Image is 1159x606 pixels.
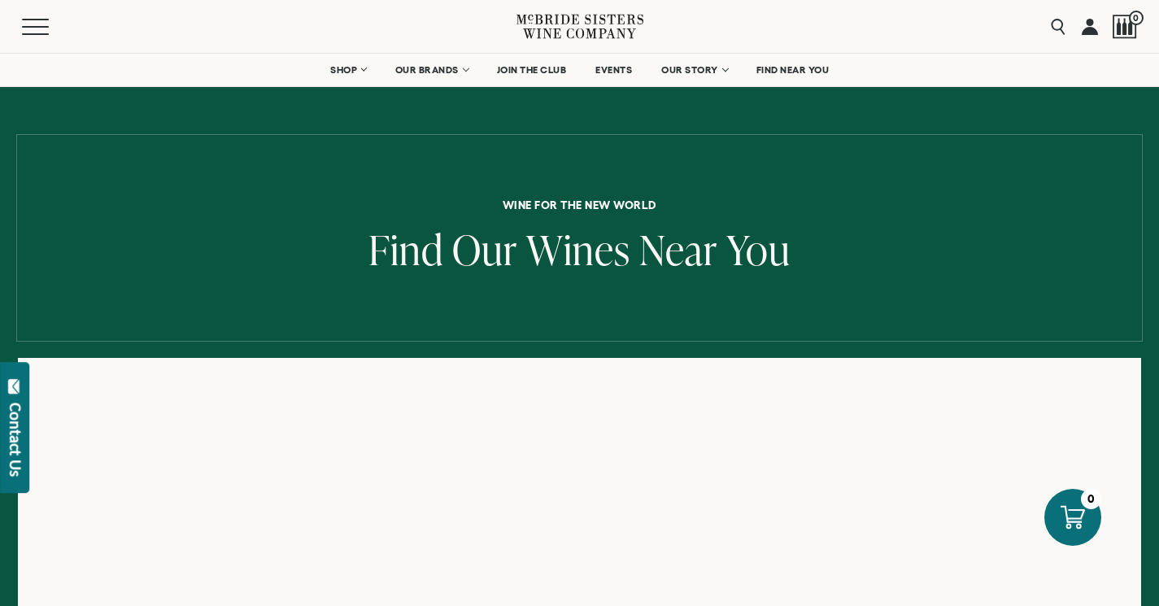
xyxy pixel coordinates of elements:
a: OUR STORY [651,54,738,86]
a: EVENTS [585,54,643,86]
a: SHOP [320,54,377,86]
div: 0 [1081,489,1101,509]
span: FIND NEAR YOU [756,64,830,76]
span: EVENTS [595,64,632,76]
span: Wines [526,221,630,277]
span: JOIN THE CLUB [497,64,567,76]
span: You [726,221,791,277]
a: OUR BRANDS [385,54,478,86]
span: Our [452,221,517,277]
span: Find [368,221,443,277]
span: Near [639,221,717,277]
span: OUR STORY [661,64,718,76]
span: OUR BRANDS [395,64,459,76]
span: 0 [1129,11,1144,25]
span: SHOP [330,64,358,76]
a: JOIN THE CLUB [486,54,577,86]
div: Contact Us [7,403,24,477]
button: Mobile Menu Trigger [22,19,81,35]
a: FIND NEAR YOU [746,54,840,86]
